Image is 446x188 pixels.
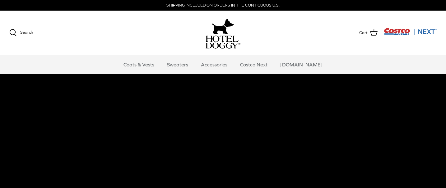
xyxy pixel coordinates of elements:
[161,55,194,74] a: Sweaters
[206,36,240,49] img: hoteldoggycom
[235,55,273,74] a: Costco Next
[212,17,234,36] img: hoteldoggy.com
[195,55,233,74] a: Accessories
[384,28,437,36] img: Costco Next
[118,55,160,74] a: Coats & Vests
[20,30,33,35] span: Search
[9,29,33,36] a: Search
[359,29,378,37] a: Cart
[206,17,240,49] a: hoteldoggy.com hoteldoggycom
[359,30,368,36] span: Cart
[275,55,328,74] a: [DOMAIN_NAME]
[384,32,437,36] a: Visit Costco Next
